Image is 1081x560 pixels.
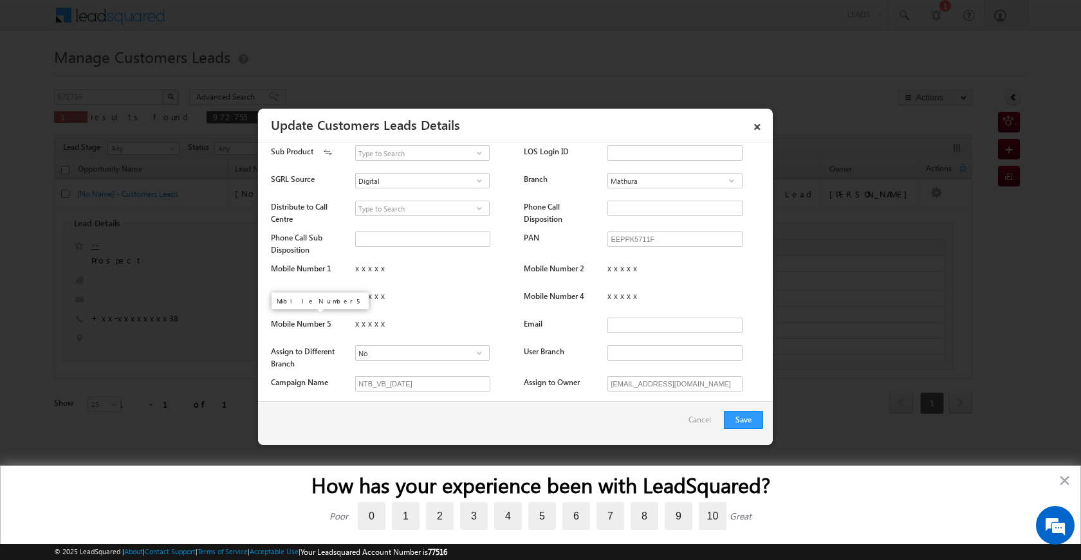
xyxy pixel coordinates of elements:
em: Start Chat [175,396,234,413]
div: Poor [329,510,348,522]
textarea: Type your message and hit 'Enter' [17,119,235,385]
label: 1 [392,502,420,530]
label: Distribute to Call Centre [271,202,328,224]
a: About [124,547,143,555]
a: Show All Items [723,174,739,187]
label: Assign to Different Branch [271,347,335,368]
label: LOS Login ID [524,147,569,156]
label: Mobile Number 5 [271,319,331,329]
button: Save [724,411,763,429]
label: 4 [494,502,522,530]
div: Chat with us now [67,68,216,84]
label: Mobile Number 1 [271,264,331,273]
span: © 2025 LeadSquared | | | | | [54,546,447,558]
h2: How has your experience been with LeadSquared? [26,473,1055,497]
label: Email [524,319,542,329]
input: Type to Search [607,173,742,188]
a: Show All Items [471,147,487,159]
label: Assign to Owner [524,377,580,387]
div: Minimize live chat window [211,6,242,37]
a: Show All Items [471,174,487,187]
label: 3 [460,502,488,530]
label: Branch [524,174,548,184]
input: Type to Search [355,173,490,188]
a: Cancel [688,411,717,435]
input: Type to Search [355,345,490,361]
label: 10 [699,502,726,530]
a: Show All Items [471,347,487,359]
div: xxxxx [355,318,511,336]
label: Phone Call Disposition [524,202,562,224]
div: xxxxx [355,290,511,308]
span: Your Leadsquared Account Number is [300,547,447,557]
a: Update Customers Leads Details [271,115,460,133]
p: Mobile Number 5 [277,296,364,305]
button: Close [1058,470,1071,491]
label: Mobile Number 4 [524,291,584,301]
a: Contact Support [145,547,196,555]
label: User Branch [524,347,564,356]
a: Show All Items [471,202,487,215]
div: xxxxx [607,290,763,308]
label: PAN [524,233,539,242]
label: 8 [631,502,658,530]
a: Terms of Service [198,547,248,555]
label: Campaign Name [271,377,328,387]
label: SGRL Source [271,174,315,184]
label: 6 [562,502,590,530]
label: 9 [665,502,692,530]
label: 2 [426,502,454,530]
div: xxxxx [607,262,763,280]
a: Acceptable Use [250,547,299,555]
span: 77516 [428,547,447,557]
input: Type to Search [355,201,490,216]
div: xxxxx [355,262,511,280]
img: d_60004797649_company_0_60004797649 [22,68,54,84]
a: × [746,113,768,136]
label: 0 [358,502,385,530]
div: Great [730,510,752,522]
label: Sub Product [271,147,313,156]
label: 5 [528,502,556,530]
label: 7 [596,502,624,530]
label: Phone Call Sub Disposition [271,233,322,255]
input: Type to Search [355,145,490,161]
label: Mobile Number 2 [524,264,584,273]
